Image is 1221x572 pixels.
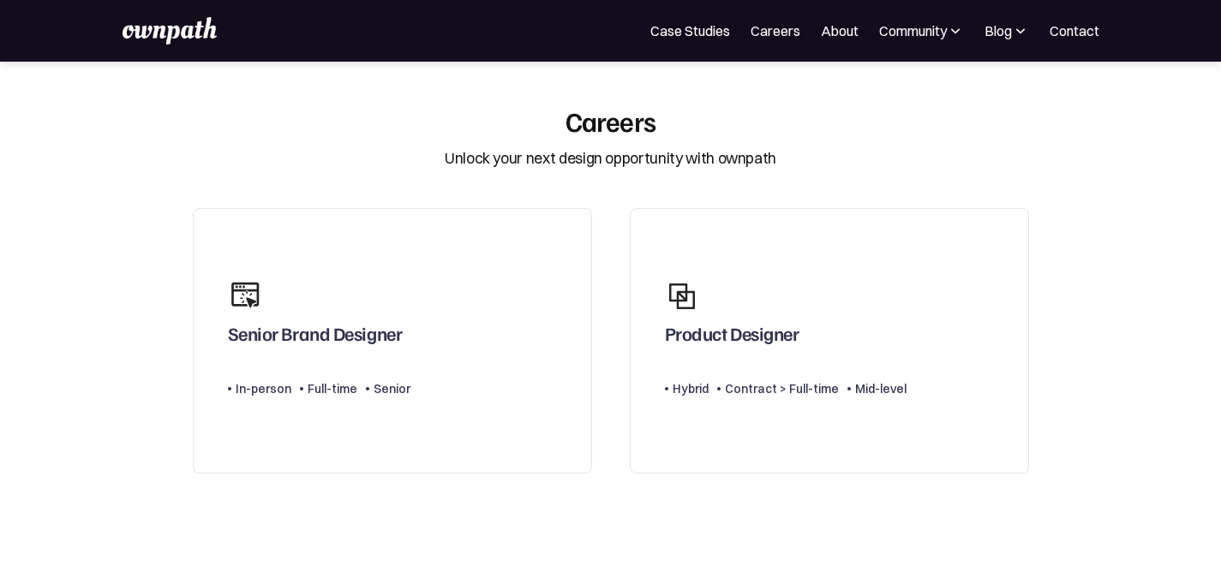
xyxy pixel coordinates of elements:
div: Mid-level [855,378,907,399]
div: Contract > Full-time [725,378,839,399]
a: About [821,21,859,41]
div: In-person [236,378,291,399]
div: Product Designer [665,322,799,353]
div: Blog [985,21,1029,41]
div: Senior [374,378,410,399]
a: Senior Brand DesignerIn-personFull-timeSenior [193,208,592,474]
div: Careers [566,104,656,137]
a: Careers [751,21,800,41]
a: Case Studies [650,21,730,41]
div: Community [879,21,947,41]
div: Full-time [308,378,357,399]
div: Unlock your next design opportunity with ownpath [445,147,776,170]
a: Contact [1050,21,1099,41]
div: Senior Brand Designer [228,322,403,353]
a: Product DesignerHybridContract > Full-timeMid-level [630,208,1029,474]
div: Blog [985,21,1012,41]
div: Hybrid [673,378,709,399]
div: Community [879,21,964,41]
